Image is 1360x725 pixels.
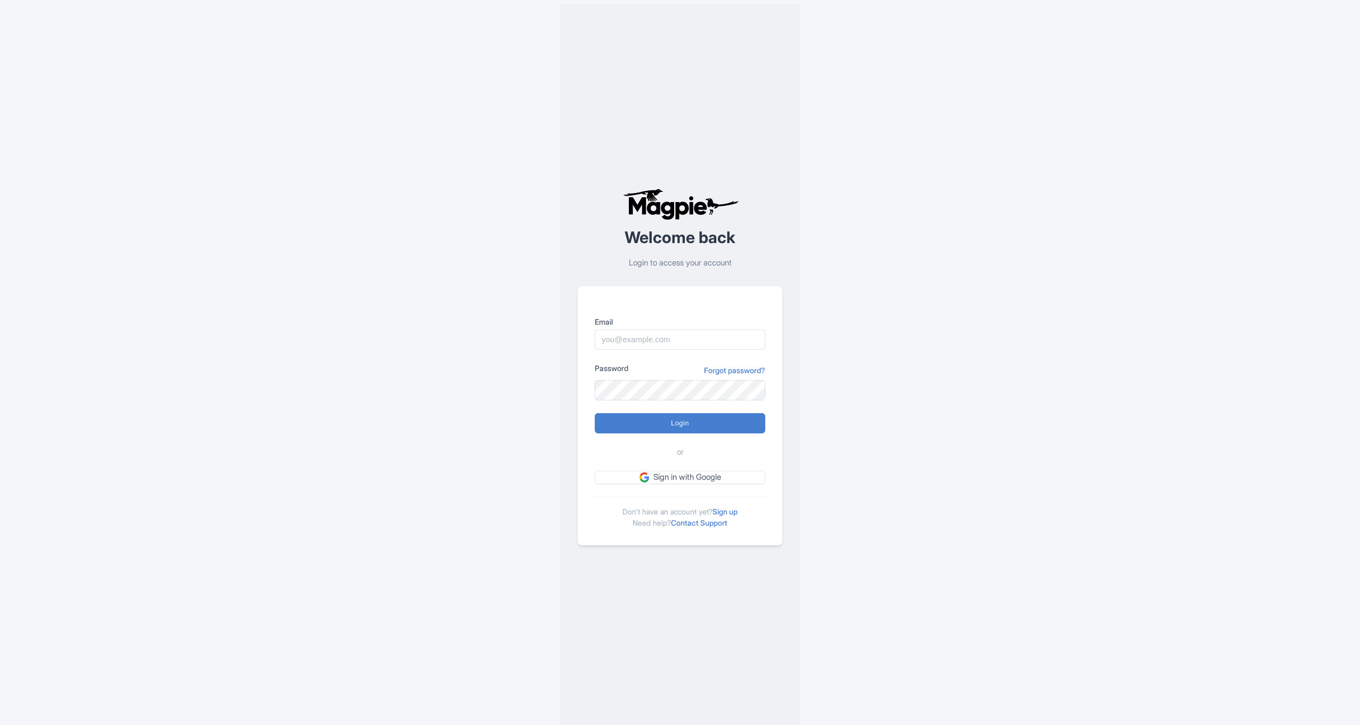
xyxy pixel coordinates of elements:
[595,362,628,374] label: Password
[578,229,782,246] h2: Welcome back
[620,188,740,220] img: logo-ab69f6fb50320c5b225c76a69d11143b.png
[713,507,738,516] a: Sign up
[595,413,765,433] input: Login
[595,497,765,528] div: Don't have an account yet? Need help?
[595,471,765,484] a: Sign in with Google
[595,329,765,350] input: you@example.com
[671,518,727,527] a: Contact Support
[639,472,649,482] img: google.svg
[578,257,782,269] p: Login to access your account
[595,316,765,327] label: Email
[704,365,765,376] a: Forgot password?
[677,446,684,458] span: or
